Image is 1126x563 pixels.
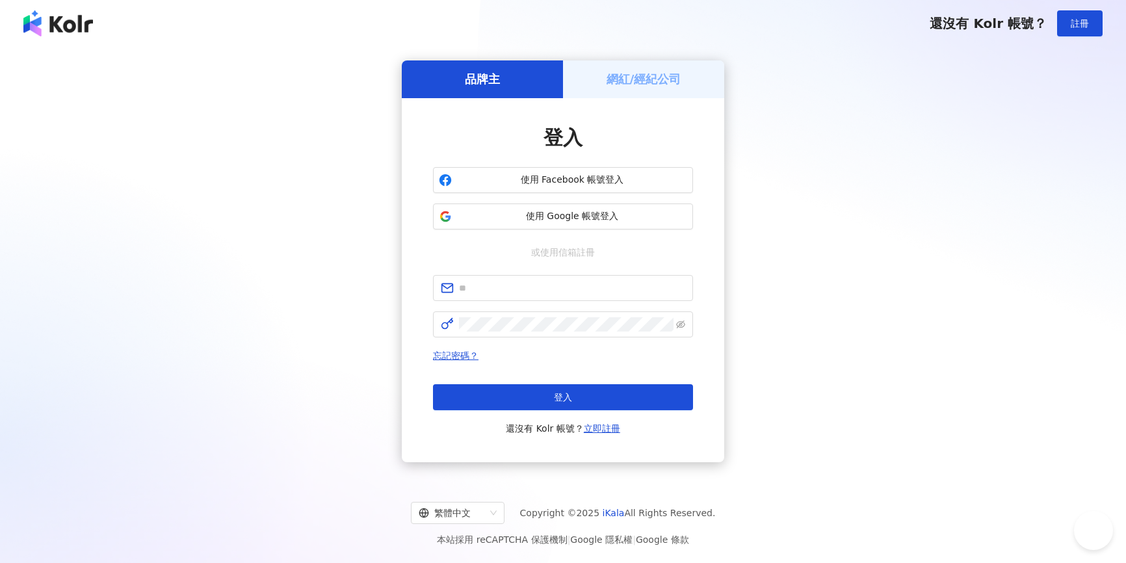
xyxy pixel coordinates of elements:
a: Google 條款 [636,534,689,545]
span: 或使用信箱註冊 [522,245,604,259]
span: | [633,534,636,545]
img: logo [23,10,93,36]
span: 本站採用 reCAPTCHA 保護機制 [437,532,688,547]
button: 使用 Google 帳號登入 [433,203,693,229]
span: 使用 Google 帳號登入 [457,210,687,223]
h5: 品牌主 [465,71,500,87]
button: 使用 Facebook 帳號登入 [433,167,693,193]
div: 繁體中文 [419,503,485,523]
span: eye-invisible [676,320,685,329]
a: 立即註冊 [584,423,620,434]
span: 登入 [543,126,583,149]
span: | [568,534,571,545]
button: 註冊 [1057,10,1103,36]
span: Copyright © 2025 All Rights Reserved. [520,505,716,521]
h5: 網紅/經紀公司 [607,71,681,87]
span: 還沒有 Kolr 帳號？ [930,16,1047,31]
span: 註冊 [1071,18,1089,29]
a: iKala [603,508,625,518]
a: 忘記密碼？ [433,350,478,361]
iframe: Help Scout Beacon - Open [1074,511,1113,550]
a: Google 隱私權 [570,534,633,545]
span: 使用 Facebook 帳號登入 [457,174,687,187]
span: 登入 [554,392,572,402]
span: 還沒有 Kolr 帳號？ [506,421,620,436]
button: 登入 [433,384,693,410]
